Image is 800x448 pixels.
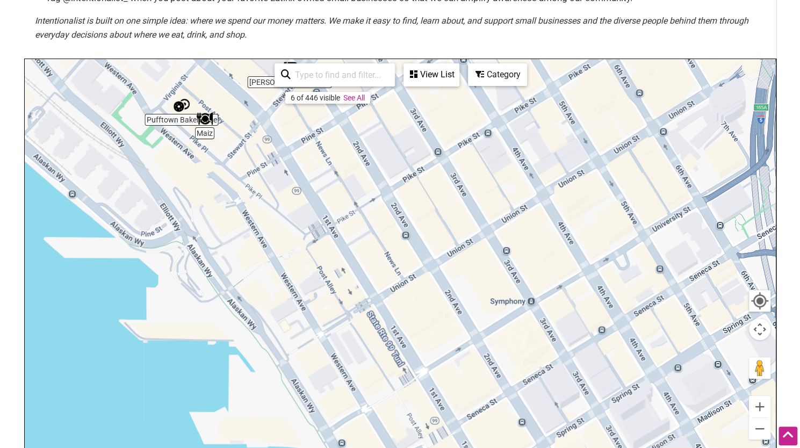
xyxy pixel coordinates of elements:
[405,64,458,85] div: View List
[749,396,770,417] button: Zoom in
[403,63,459,86] div: See a list of the visible businesses
[779,427,797,445] div: Scroll Back to Top
[192,106,217,131] div: Maiz
[468,63,527,86] div: Filter by category
[291,64,388,85] input: Type to find and filter...
[343,93,365,102] a: See All
[291,93,340,102] div: 6 of 446 visible
[169,93,194,118] div: Pufftown Bakehouse
[749,290,770,312] button: Your Location
[749,418,770,439] button: Zoom out
[275,63,395,86] div: Type to search and filter
[469,64,526,85] div: Category
[749,319,770,340] button: Map camera controls
[749,357,770,379] button: Drag Pegman onto the map to open Street View
[35,16,748,40] em: Intentionalist is built on one simple idea: where we spend our money matters. We make it easy to ...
